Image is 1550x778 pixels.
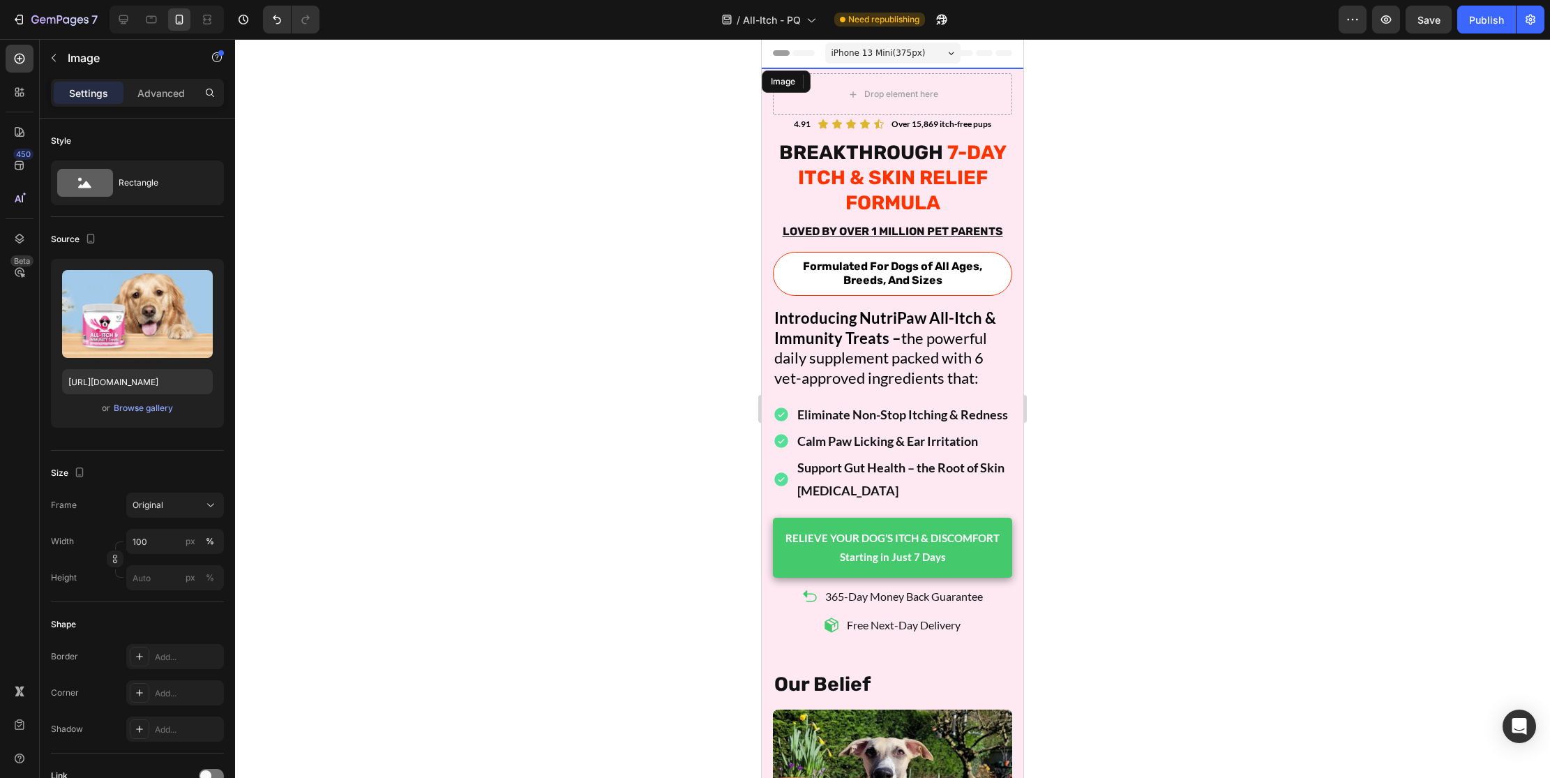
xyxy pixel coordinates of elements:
[126,493,224,518] button: Original
[1503,710,1536,743] div: Open Intercom Messenger
[62,270,213,358] img: preview-image
[137,86,185,100] p: Advanced
[68,50,186,66] p: Image
[51,571,77,584] label: Height
[182,533,199,550] button: %
[186,535,195,548] div: px
[51,499,77,511] label: Frame
[10,255,33,267] div: Beta
[51,464,88,483] div: Size
[51,230,99,249] div: Source
[1406,6,1452,33] button: Save
[186,571,195,584] div: px
[113,401,174,415] button: Browse gallery
[848,13,919,26] span: Need republishing
[737,13,740,27] span: /
[155,651,220,664] div: Add...
[51,687,79,699] div: Corner
[202,533,218,550] button: px
[206,571,214,584] div: %
[133,499,163,511] span: Original
[62,369,213,394] input: https://example.com/image.jpg
[69,86,108,100] p: Settings
[51,650,78,663] div: Border
[51,723,83,735] div: Shadow
[126,565,224,590] input: px%
[102,400,110,417] span: or
[1469,13,1504,27] div: Publish
[13,149,33,160] div: 450
[762,39,1023,778] iframe: Design area
[1417,14,1440,26] span: Save
[91,11,98,28] p: 7
[51,535,74,548] label: Width
[119,167,204,199] div: Rectangle
[263,6,319,33] div: Undo/Redo
[1457,6,1516,33] button: Publish
[126,529,224,554] input: px%
[51,135,71,147] div: Style
[51,618,76,631] div: Shape
[202,569,218,586] button: px
[114,402,173,414] div: Browse gallery
[6,6,104,33] button: 7
[743,13,801,27] span: All-Itch - PQ
[155,724,220,736] div: Add...
[182,569,199,586] button: %
[155,687,220,700] div: Add...
[206,535,214,548] div: %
